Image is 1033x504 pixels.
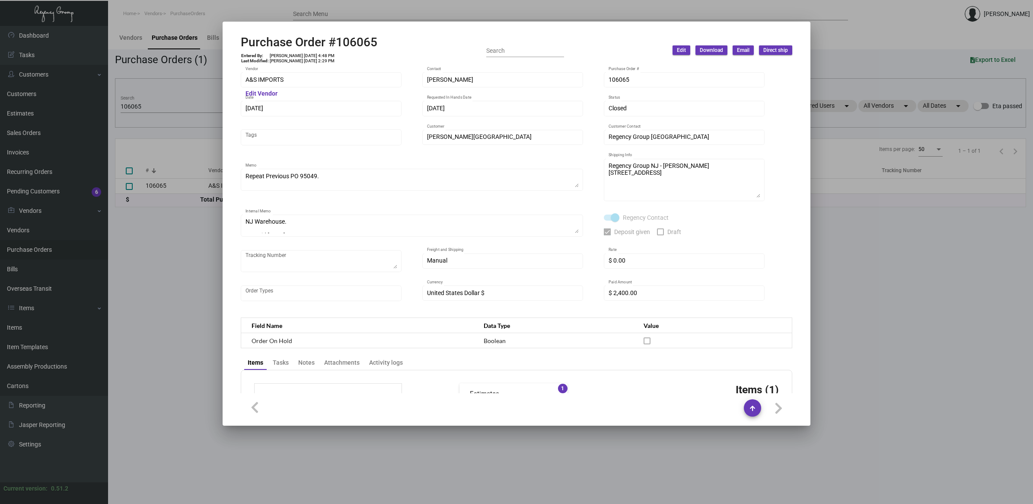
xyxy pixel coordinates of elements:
[369,358,403,367] div: Activity logs
[470,389,547,399] mat-panel-title: Estimates
[459,383,568,404] mat-expansion-panel-header: Estimates
[341,392,393,403] td: $2,640.00
[241,318,475,333] th: Field Name
[736,383,779,396] h3: Items (1)
[667,227,681,237] span: Draft
[245,90,277,97] mat-hint: Edit Vendor
[324,358,360,367] div: Attachments
[635,318,792,333] th: Value
[677,47,686,54] span: Edit
[733,45,754,55] button: Email
[3,484,48,493] div: Current version:
[241,53,269,58] td: Entered By:
[263,392,341,403] td: Subtotal
[248,358,263,367] div: Items
[51,484,68,493] div: 0.51.2
[614,227,650,237] span: Deposit given
[700,47,723,54] span: Download
[673,45,690,55] button: Edit
[241,35,377,50] h2: Purchase Order #106065
[759,45,792,55] button: Direct ship
[252,337,292,344] span: Order On Hold
[273,358,289,367] div: Tasks
[609,105,627,112] span: Closed
[484,337,506,344] span: Boolean
[241,58,269,64] td: Last Modified:
[695,45,727,55] button: Download
[298,358,315,367] div: Notes
[269,58,335,64] td: [PERSON_NAME] [DATE] 2:29 PM
[737,47,749,54] span: Email
[763,47,788,54] span: Direct ship
[475,318,635,333] th: Data Type
[269,53,335,58] td: [PERSON_NAME] [DATE] 4:48 PM
[427,257,447,264] span: Manual
[623,212,669,223] span: Regency Contact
